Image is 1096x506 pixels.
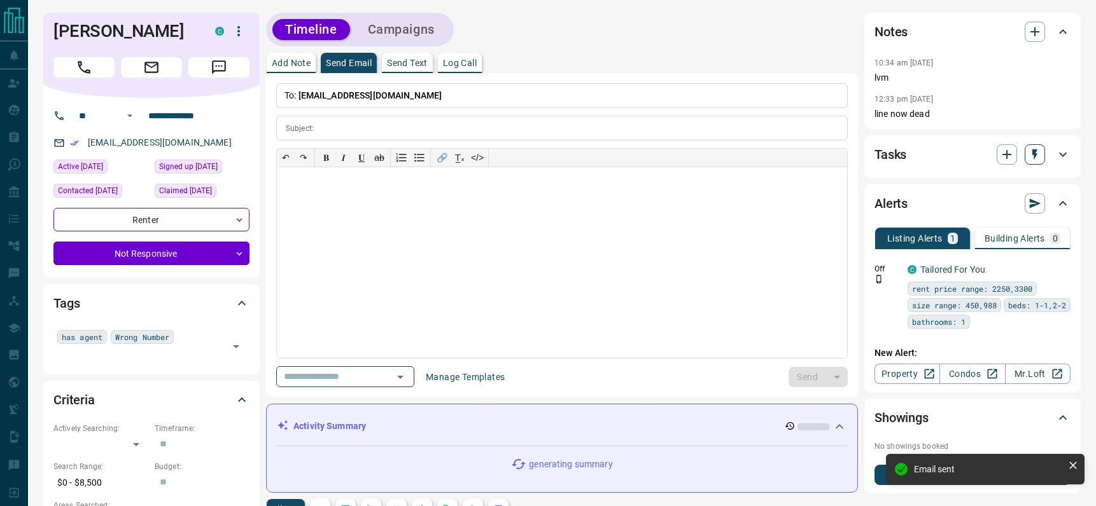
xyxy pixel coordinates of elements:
p: 10:34 am [DATE] [875,58,933,67]
a: Tailored For You [920,264,985,275]
div: Activity Summary [277,414,847,438]
p: New Alert: [875,346,1071,360]
p: To: [276,83,848,108]
div: Criteria [53,385,249,415]
h2: Notes [875,22,908,42]
p: Budget: [155,461,249,472]
div: Alerts [875,188,1071,219]
p: Activity Summary [293,420,366,433]
p: line now dead [875,107,1071,121]
p: Subject: [286,123,314,134]
p: Timeframe: [155,423,249,434]
button: Open [122,108,137,123]
button: 𝐁 [317,149,335,167]
div: Thu Sep 11 2025 [53,160,148,177]
a: Property [875,364,940,384]
div: Tue Apr 20 2021 [155,160,249,177]
span: [EMAIL_ADDRESS][DOMAIN_NAME] [299,90,442,100]
button: ↶ [277,149,295,167]
span: Wrong Number [115,331,169,343]
span: size range: 450,988 [912,299,997,311]
svg: Push Notification Only [875,275,883,284]
button: Numbered list [393,149,411,167]
span: 𝐔 [358,153,365,163]
span: rent price range: 2250,3300 [912,282,1032,295]
button: ↷ [295,149,313,167]
span: has agent [62,331,102,343]
div: Not Responsive [53,242,249,265]
h2: Tasks [875,144,906,165]
span: Email [121,57,182,78]
span: Contacted [DATE] [58,184,118,197]
button: 𝑰 [335,149,353,167]
p: Send Text [387,58,428,67]
p: $0 - $8,500 [53,472,148,493]
h2: Alerts [875,193,908,214]
button: </> [468,149,486,167]
p: generating summary [529,458,612,471]
div: Mon May 13 2024 [53,184,148,202]
p: Add Note [272,58,311,67]
button: Campaigns [355,19,447,40]
a: Mr.Loft [1005,364,1071,384]
button: Timeline [272,19,350,40]
p: Actively Searching: [53,423,148,434]
div: condos.ca [215,27,224,36]
h2: Criteria [53,390,95,410]
button: Open [227,338,245,355]
p: lvm [875,71,1071,85]
div: condos.ca [908,265,917,274]
div: Email sent [914,464,1063,474]
svg: Email Verified [70,139,79,147]
div: Tasks [875,139,1071,170]
span: Claimed [DATE] [159,184,212,197]
span: Message [188,57,249,78]
span: Signed up [DATE] [159,160,218,173]
button: Manage Templates [418,367,512,387]
p: Log Call [443,58,477,67]
p: 12:33 pm [DATE] [875,95,933,104]
s: ab [374,153,384,163]
h1: [PERSON_NAME] [53,21,196,41]
button: ab [370,149,388,167]
div: Tags [53,288,249,318]
button: T̲ₓ [451,149,468,167]
p: Building Alerts [985,234,1045,243]
h2: Tags [53,293,80,313]
p: 0 [1053,234,1058,243]
div: Showings [875,402,1071,433]
h2: Showings [875,407,929,428]
button: Open [391,368,409,386]
button: New Showing [875,465,1071,485]
span: bathrooms: 1 [912,315,966,328]
button: 𝐔 [353,149,370,167]
p: Off [875,263,900,275]
div: split button [789,367,848,387]
p: Search Range: [53,461,148,472]
p: Send Email [326,58,372,67]
p: 1 [950,234,955,243]
div: Mon Jul 31 2023 [155,184,249,202]
div: Notes [875,17,1071,47]
div: Renter [53,208,249,231]
button: 🔗 [433,149,451,167]
p: No showings booked [875,441,1071,452]
span: beds: 1-1,2-2 [1008,299,1066,311]
button: Bullet list [411,149,428,167]
a: [EMAIL_ADDRESS][DOMAIN_NAME] [88,137,232,147]
span: Call [53,57,115,78]
p: Listing Alerts [887,234,943,243]
a: Condos [939,364,1005,384]
span: Active [DATE] [58,160,103,173]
